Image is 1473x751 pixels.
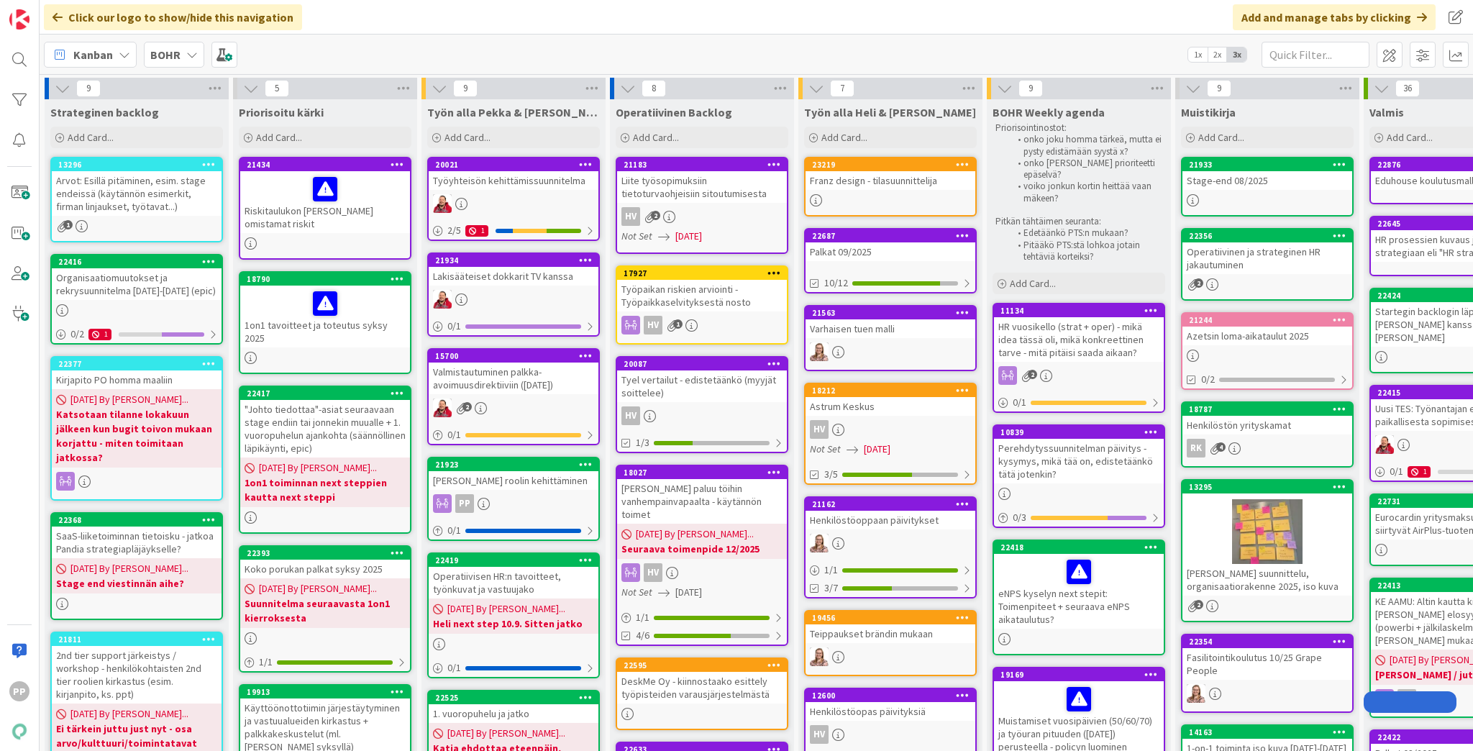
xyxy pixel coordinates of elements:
div: 22419 [435,555,598,565]
div: Koko porukan palkat syksy 2025 [240,560,410,578]
a: 22354Fasilitointikoulutus 10/25 Grape PeopleIH [1181,634,1354,713]
img: JS [433,399,452,417]
div: 21244Azetsin loma-aikataulut 2025 [1182,314,1352,345]
div: 21183 [617,158,787,171]
span: 1 / 1 [259,655,273,670]
span: 3/7 [824,581,838,596]
span: 2 [651,211,660,220]
a: 18212Astrum KeskusHVNot Set[DATE]3/5 [804,383,977,485]
div: 18790 [247,274,410,284]
div: 1 [1408,466,1431,478]
div: HV [644,316,662,334]
span: [DATE] By [PERSON_NAME]... [70,392,188,407]
a: 21183Liite työsopimuksiin tietoturvaohjeisiin sitoutumisestaHVNot Set[DATE] [616,157,788,254]
div: 22687 [806,229,975,242]
div: Työpaikan riskien arviointi - Työpaikkaselvityksestä nosto [617,280,787,311]
span: Add Card... [1387,131,1433,144]
div: HV [621,406,640,425]
a: 22416Organisaatiomuutokset ja rekrysuunnitelma [DATE]-[DATE] (epic)0/21 [50,254,223,345]
div: 22595DeskMe Oy - kiinnostaako esittely työpisteiden varausjärjestelmästä [617,659,787,704]
div: 22418eNPS kyselyn next stepit: Toimenpiteet + seuraava eNPS aikataulutus? [994,541,1164,629]
b: Stage end viestinnän aihe? [56,576,217,591]
span: Add Card... [1010,277,1056,290]
span: 0 / 3 [1013,510,1026,525]
a: 21162Henkilöstöoppaan päivityksetIH1/13/7 [804,496,977,598]
a: 11134HR vuosikello (strat + oper) - mikä idea tässä oli, mikä konkreettinen tarve - mitä pitäisi ... [993,303,1165,413]
div: 11134 [1000,306,1164,316]
a: 13296Arvot: Esillä pitäminen, esim. stage endeissä (käytännön esimerkit, firman linjaukset, työta... [50,157,223,242]
div: 20021Työyhteisön kehittämissuunnitelma [429,158,598,190]
div: 21563 [806,306,975,319]
div: 0/3 [994,509,1164,527]
a: 22595DeskMe Oy - kiinnostaako esittely työpisteiden varausjärjestelmästä [616,657,788,730]
div: 187901on1 tavoitteet ja toteutus syksy 2025 [240,273,410,347]
span: Add Card... [256,131,302,144]
div: RK [1187,439,1205,458]
div: 218112nd tier support järkeistys / workshop - henkilökohtaisten 2nd tier roolien kirkastus (esim.... [52,633,222,704]
span: Add Card... [1198,131,1244,144]
div: 19456 [806,611,975,624]
div: HV [644,563,662,582]
div: 22393Koko porukan palkat syksy 2025 [240,547,410,578]
div: "Johto tiedottaa"-asiat seuraavaan stage endiin tai jonnekin muualle + 1. vuoropuhelun ajankohta ... [240,400,410,458]
div: Palkat 09/2025 [806,242,975,261]
div: 22354 [1189,637,1352,647]
a: 22417"Johto tiedottaa"-asiat seuraavaan stage endiin tai jonnekin muualle + 1. vuoropuhelun ajank... [239,386,411,534]
div: 22356Operatiivinen ja strateginen HR jakautuminen [1182,229,1352,274]
a: 21933Stage-end 08/2025 [1181,157,1354,217]
div: 18787 [1182,403,1352,416]
div: 15700Valmistautuminen palkka-avoimuusdirektiiviin ([DATE]) [429,350,598,394]
div: 22418 [994,541,1164,554]
a: 22356Operatiivinen ja strateginen HR jakautuminen [1181,228,1354,301]
div: 22595 [617,659,787,672]
b: Suunnitelma seuraavasta 1on1 kierroksesta [245,596,406,625]
div: Operatiivisen HR:n tavoitteet, työnkuvat ja vastuujako [429,567,598,598]
div: 11134 [994,304,1164,317]
a: 22418eNPS kyselyn next stepit: Toimenpiteet + seuraava eNPS aikataulutus? [993,540,1165,655]
div: 22354 [1182,635,1352,648]
span: 2 [1028,370,1037,379]
div: 1/1 [240,653,410,671]
div: 21162Henkilöstöoppaan päivitykset [806,498,975,529]
div: 21162 [806,498,975,511]
div: HV [810,420,829,439]
div: 22377 [58,359,222,369]
a: 15700Valmistautuminen palkka-avoimuusdirektiiviin ([DATE])JS0/1 [427,348,600,445]
div: Henkilöstöoppaan päivitykset [806,511,975,529]
b: Katsotaan tilanne lokakuun jälkeen kun bugit toivon mukaan korjattu - miten toimitaan jatkossa? [56,407,217,465]
span: 2 / 5 [447,223,461,238]
div: 2nd tier support järkeistys / workshop - henkilökohtaisten 2nd tier roolien kirkastus (esim. kirj... [52,646,222,704]
div: Organisaatiomuutokset ja rekrysuunnitelma [DATE]-[DATE] (epic) [52,268,222,300]
div: [PERSON_NAME] roolin kehittäminen [429,471,598,490]
b: BOHR [150,47,181,62]
div: 21923[PERSON_NAME] roolin kehittäminen [429,458,598,490]
div: Tyel vertailut - edistetäänkö (myyjät soittelee) [617,370,787,402]
span: 0 / 2 [70,327,84,342]
a: 18027[PERSON_NAME] paluu töihin vanhempainvapaalta - käytännön toimet[DATE] By [PERSON_NAME]...Se... [616,465,788,646]
div: 13296 [58,160,222,170]
a: 21923[PERSON_NAME] roolin kehittäminenPP0/1 [427,457,600,541]
div: JS [429,290,598,309]
span: Kanban [73,46,113,63]
a: 21934Lakisääteiset dokkarit TV kanssaJS0/1 [427,252,600,337]
div: Henkilöstön yrityskamat [1182,416,1352,434]
div: 19456 [812,613,975,623]
div: 17927 [617,267,787,280]
div: 22393 [247,548,410,558]
div: 22368 [58,515,222,525]
div: 13296 [52,158,222,171]
div: 22417"Johto tiedottaa"-asiat seuraavaan stage endiin tai jonnekin muualle + 1. vuoropuhelun ajank... [240,387,410,458]
span: Add Card... [68,131,114,144]
input: Quick Filter... [1262,42,1369,68]
img: JS [1375,435,1394,454]
div: 18027 [617,466,787,479]
div: 23219 [806,158,975,171]
div: 22419 [429,554,598,567]
div: 0/21 [52,325,222,343]
div: 22416 [52,255,222,268]
div: 22368SaaS-liiketoiminnan tietoisku - jatkoa Pandia strategiapläjäykselle? [52,514,222,558]
img: Visit kanbanzone.com [9,9,29,29]
span: [DATE] By [PERSON_NAME]... [70,561,188,576]
div: 1/1 [806,561,975,579]
div: 23219Franz design - tilasuunnittelija [806,158,975,190]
